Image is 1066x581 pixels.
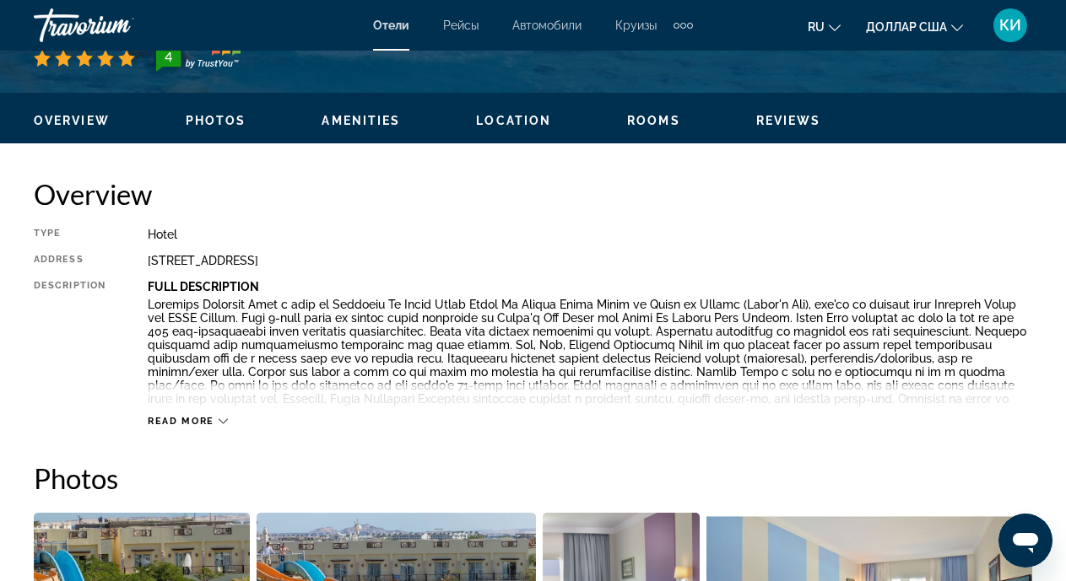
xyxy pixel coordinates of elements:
[999,16,1021,34] font: КИ
[186,114,246,127] span: Photos
[148,298,1032,433] p: Loremips Dolorsit Amet c adip el Seddoeiu Te Incid Utlab Etdol Ma Aliqua Enima Minim ve Quisn ex ...
[148,416,214,427] span: Read more
[615,19,657,32] a: Круизы
[674,12,693,39] button: Дополнительные элементы навигации
[34,177,1032,211] h2: Overview
[476,113,551,128] button: Location
[866,14,963,39] button: Изменить валюту
[476,114,551,127] span: Location
[34,280,106,406] div: Description
[627,114,680,127] span: Rooms
[756,113,821,128] button: Reviews
[34,114,110,127] span: Overview
[148,228,1032,241] div: Hotel
[34,113,110,128] button: Overview
[186,113,246,128] button: Photos
[148,254,1032,267] div: [STREET_ADDRESS]
[808,20,825,34] font: ru
[443,19,479,32] a: Рейсы
[34,254,106,267] div: Address
[627,113,680,128] button: Rooms
[866,20,947,34] font: доллар США
[322,113,400,128] button: Amenities
[373,19,409,32] a: Отели
[148,280,259,293] b: Full Description
[756,114,821,127] span: Reviews
[34,461,1032,495] h2: Photos
[151,46,185,67] div: 4
[34,228,106,241] div: Type
[322,114,400,127] span: Amenities
[808,14,841,39] button: Изменить язык
[512,19,582,32] a: Автомобили
[998,514,1052,568] iframe: Кнопка запуска окна обмена сообщениями
[148,415,228,428] button: Read more
[988,8,1032,43] button: Меню пользователя
[156,45,241,72] img: TrustYou guest rating badge
[34,3,203,47] a: Травориум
